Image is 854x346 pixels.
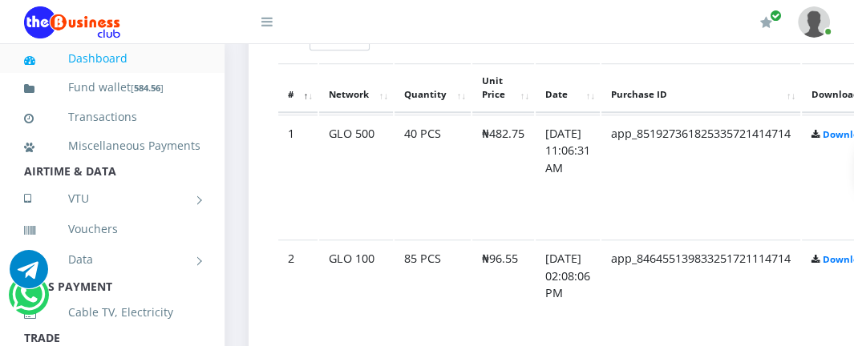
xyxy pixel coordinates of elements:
span: Renew/Upgrade Subscription [770,10,782,22]
a: Chat for support [12,288,45,314]
a: Chat for support [10,262,48,288]
th: #: activate to sort column descending [278,63,318,113]
th: Unit Price: activate to sort column ascending [472,63,534,113]
a: Vouchers [24,211,200,247]
a: Miscellaneous Payments [24,127,200,164]
a: Data [24,239,200,280]
a: Dashboard [24,40,200,77]
td: 1 [278,115,318,239]
td: [DATE] 11:06:31 AM [536,115,600,239]
a: Transactions [24,99,200,135]
th: Quantity: activate to sort column ascending [395,63,471,113]
td: GLO 500 [319,115,393,239]
a: VTU [24,179,200,219]
img: User [798,6,830,38]
th: Network: activate to sort column ascending [319,63,393,113]
th: Date: activate to sort column ascending [536,63,600,113]
i: Renew/Upgrade Subscription [760,16,772,29]
b: 584.56 [134,82,160,94]
th: Purchase ID: activate to sort column ascending [601,63,800,113]
small: [ ] [131,82,164,94]
img: Logo [24,6,120,38]
td: ₦482.75 [472,115,534,239]
a: Fund wallet[584.56] [24,69,200,107]
a: Cable TV, Electricity [24,294,200,331]
td: 40 PCS [395,115,471,239]
td: app_851927361825335721414714 [601,115,800,239]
